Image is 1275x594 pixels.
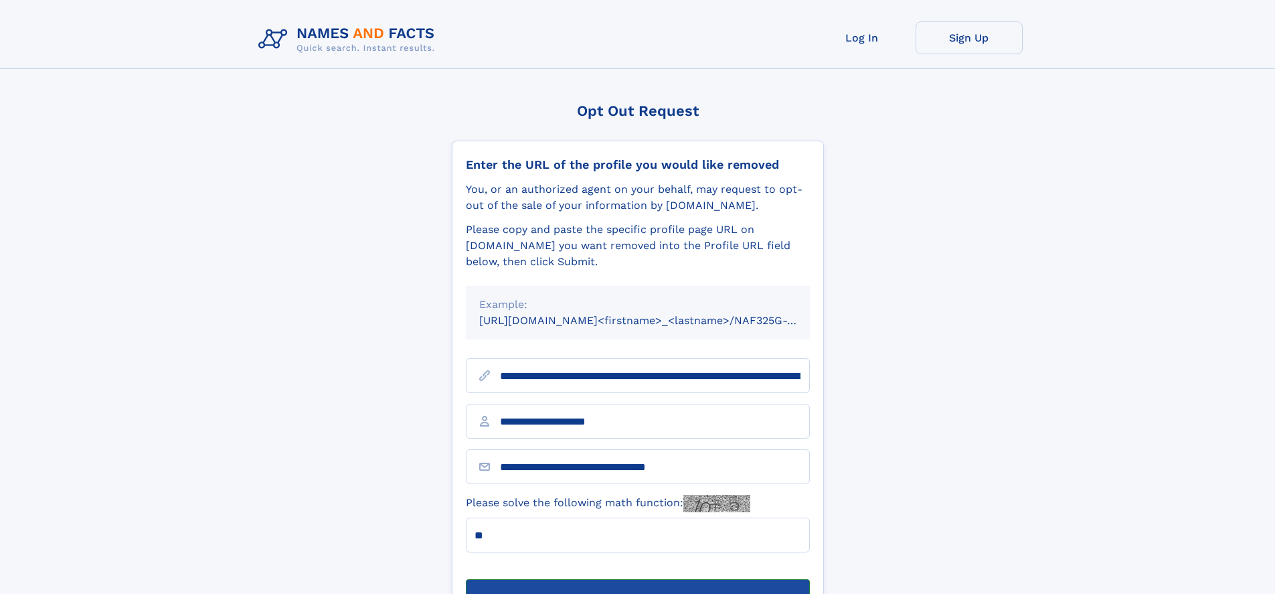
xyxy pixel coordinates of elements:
[452,102,824,119] div: Opt Out Request
[466,157,810,172] div: Enter the URL of the profile you would like removed
[809,21,916,54] a: Log In
[253,21,446,58] img: Logo Names and Facts
[466,222,810,270] div: Please copy and paste the specific profile page URL on [DOMAIN_NAME] you want removed into the Pr...
[479,297,796,313] div: Example:
[479,314,835,327] small: [URL][DOMAIN_NAME]<firstname>_<lastname>/NAF325G-xxxxxxxx
[466,495,750,512] label: Please solve the following math function:
[466,181,810,214] div: You, or an authorized agent on your behalf, may request to opt-out of the sale of your informatio...
[916,21,1023,54] a: Sign Up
